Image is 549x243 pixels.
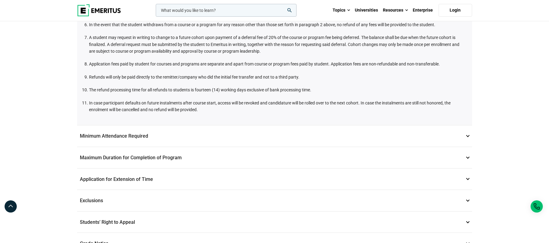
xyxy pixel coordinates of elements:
li: Application fees paid by student for courses and programs are separate and apart from course or p... [89,61,466,67]
li: In the event that the student withdraws from a course or a program for any reason other than thos... [89,21,466,28]
li: Refunds will only be paid directly to the remitter/company who did the initial fee transfer and n... [89,74,466,80]
li: In case participant defaults on future instalments after course start, access will be revoked and... [89,100,466,113]
p: Exclusions [77,190,472,211]
input: woocommerce-product-search-field-0 [156,4,297,17]
li: The refund processing time for all refunds to students is fourteen (14) working days exclusive of... [89,86,466,93]
a: Login [439,4,472,17]
p: Application for Extension of Time [77,169,472,190]
p: Minimum Attendance Required [77,125,472,147]
li: A student may request in writing to change to a future cohort upon payment of a deferral fee of 2... [89,34,466,55]
p: Maximum Duration for Completion of Program [77,147,472,168]
p: Students’ Right to Appeal [77,212,472,233]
